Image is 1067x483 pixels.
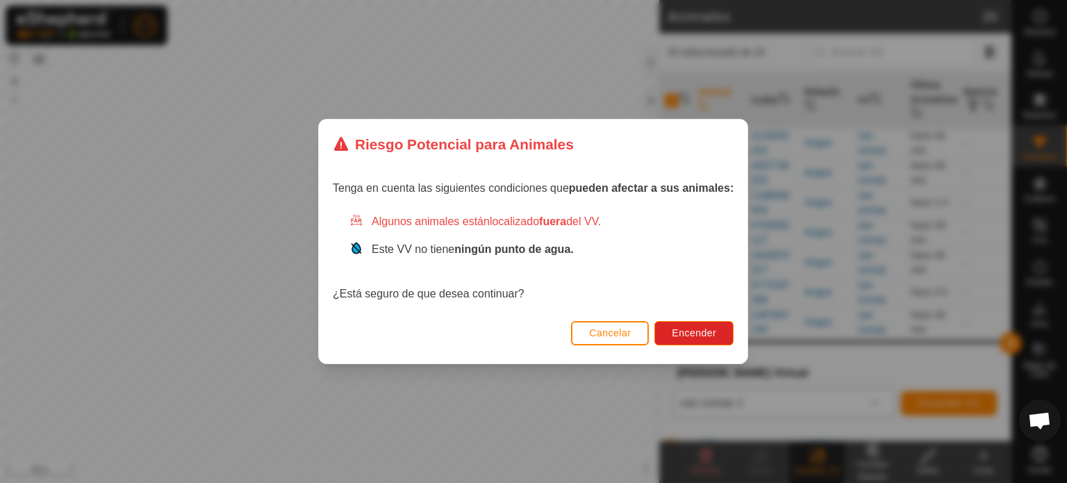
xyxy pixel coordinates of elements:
[455,243,574,255] strong: ningún punto de agua.
[372,243,574,255] span: Este VV no tiene
[490,215,601,227] span: localizado del VV.
[333,133,574,155] div: Riesgo Potencial para Animales
[572,321,650,345] button: Cancelar
[333,182,734,194] span: Tenga en cuenta las siguientes condiciones que
[569,182,734,194] strong: pueden afectar a sus animales:
[655,321,734,345] button: Encender
[1019,400,1061,441] div: Obre el xat
[349,213,734,230] div: Algunos animales están
[590,327,631,338] span: Cancelar
[539,215,566,227] strong: fuera
[333,213,734,302] div: ¿Está seguro de que desea continuar?
[672,327,717,338] span: Encender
